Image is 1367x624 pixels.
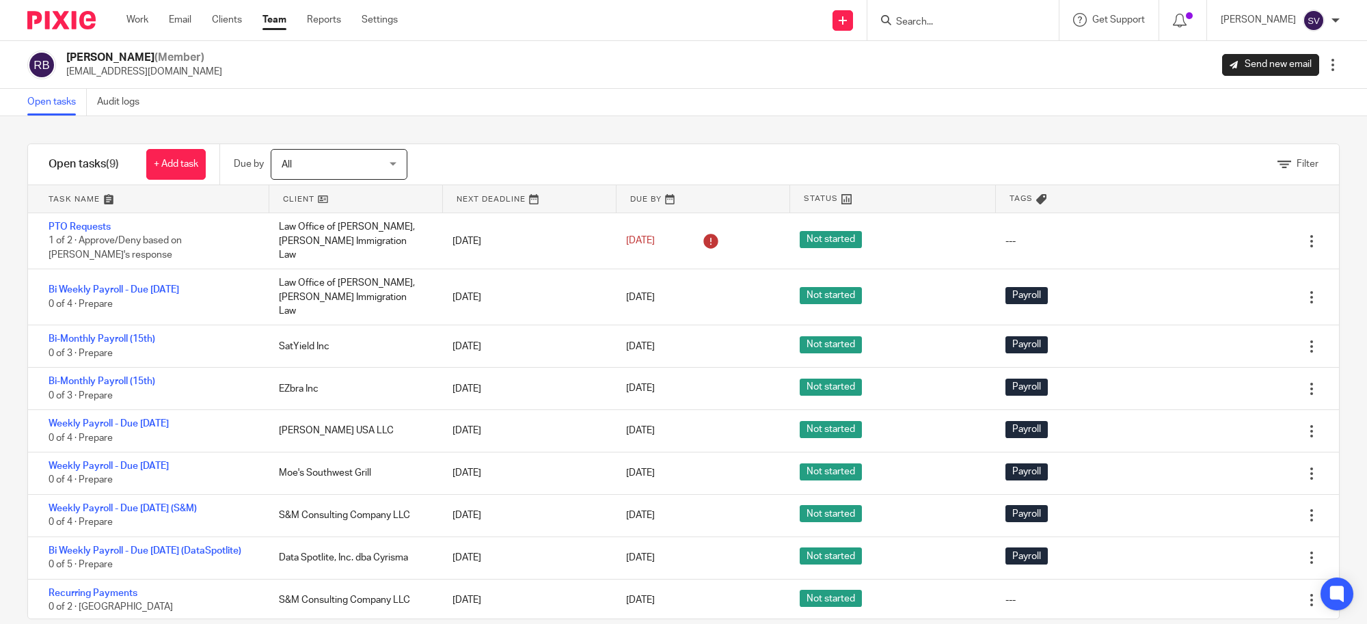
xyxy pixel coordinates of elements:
span: Payroll [1005,505,1048,522]
a: Settings [362,13,398,27]
p: [EMAIL_ADDRESS][DOMAIN_NAME] [66,65,222,79]
div: [DATE] [439,417,612,444]
a: Reports [307,13,341,27]
span: [DATE] [626,511,655,520]
span: Not started [800,590,862,607]
div: Law Office of [PERSON_NAME], [PERSON_NAME] Immigration Law [265,269,439,325]
span: Get Support [1092,15,1145,25]
a: Bi Weekly Payroll - Due [DATE] [49,285,179,295]
div: Law Office of [PERSON_NAME], [PERSON_NAME] Immigration Law [265,213,439,269]
span: Not started [800,231,862,248]
a: + Add task [146,149,206,180]
img: Pixie [27,11,96,29]
a: PTO Requests [49,222,111,232]
span: 0 of 3 · Prepare [49,391,113,401]
span: Payroll [1005,547,1048,565]
a: Weekly Payroll - Due [DATE] [49,419,169,429]
a: Recurring Payments [49,588,137,598]
span: 0 of 5 · Prepare [49,560,113,569]
div: [DATE] [439,228,612,255]
div: S&M Consulting Company LLC [265,586,439,614]
span: (9) [106,159,119,169]
span: Filter [1297,159,1318,169]
span: [DATE] [626,426,655,436]
p: Due by [234,157,264,171]
div: EZbra Inc [265,375,439,403]
div: Moe's Southwest Grill [265,459,439,487]
span: 0 of 4 · Prepare [49,299,113,309]
span: 0 of 2 · [GEOGRAPHIC_DATA] [49,602,173,612]
div: [DATE] [439,459,612,487]
span: [DATE] [626,293,655,302]
span: Payroll [1005,421,1048,438]
span: Status [804,193,838,204]
span: [DATE] [626,384,655,394]
h2: [PERSON_NAME] [66,51,222,65]
div: SatYield Inc [265,333,439,360]
span: [DATE] [626,595,655,605]
span: 0 of 4 · Prepare [49,433,113,443]
a: Bi-Monthly Payroll (15th) [49,334,155,344]
span: [DATE] [626,342,655,351]
div: [DATE] [439,586,612,614]
div: [PERSON_NAME] USA LLC [265,417,439,444]
a: Work [126,13,148,27]
span: 1 of 2 · Approve/Deny based on [PERSON_NAME]'s response [49,236,182,260]
span: Payroll [1005,336,1048,353]
div: [DATE] [439,284,612,311]
div: S&M Consulting Company LLC [265,502,439,529]
a: Weekly Payroll - Due [DATE] (S&M) [49,504,197,513]
input: Search [895,16,1018,29]
a: Open tasks [27,89,87,116]
span: Not started [800,379,862,396]
p: [PERSON_NAME] [1221,13,1296,27]
a: Email [169,13,191,27]
div: [DATE] [439,544,612,571]
span: Payroll [1005,463,1048,480]
span: All [282,160,292,169]
span: [DATE] [626,468,655,478]
span: Payroll [1005,379,1048,396]
span: Payroll [1005,287,1048,304]
div: Data Spotlite, Inc. dba Cyrisma [265,544,439,571]
span: [DATE] [626,236,655,246]
span: [DATE] [626,553,655,562]
a: Team [262,13,286,27]
div: [DATE] [439,375,612,403]
span: Not started [800,336,862,353]
span: 0 of 4 · Prepare [49,476,113,485]
img: svg%3E [1303,10,1325,31]
div: [DATE] [439,333,612,360]
span: Not started [800,547,862,565]
a: Clients [212,13,242,27]
a: Audit logs [97,89,150,116]
a: Bi-Monthly Payroll (15th) [49,377,155,386]
div: [DATE] [439,502,612,529]
div: --- [1005,593,1016,607]
span: Not started [800,287,862,304]
span: (Member) [154,52,204,63]
span: 0 of 4 · Prepare [49,518,113,528]
div: --- [1005,234,1016,248]
span: Not started [800,421,862,438]
img: svg%3E [27,51,56,79]
a: Bi Weekly Payroll - Due [DATE] (DataSpotlite) [49,546,241,556]
a: Send new email [1222,54,1319,76]
span: Not started [800,505,862,522]
span: Not started [800,463,862,480]
a: Weekly Payroll - Due [DATE] [49,461,169,471]
span: 0 of 3 · Prepare [49,349,113,358]
h1: Open tasks [49,157,119,172]
span: Tags [1010,193,1033,204]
